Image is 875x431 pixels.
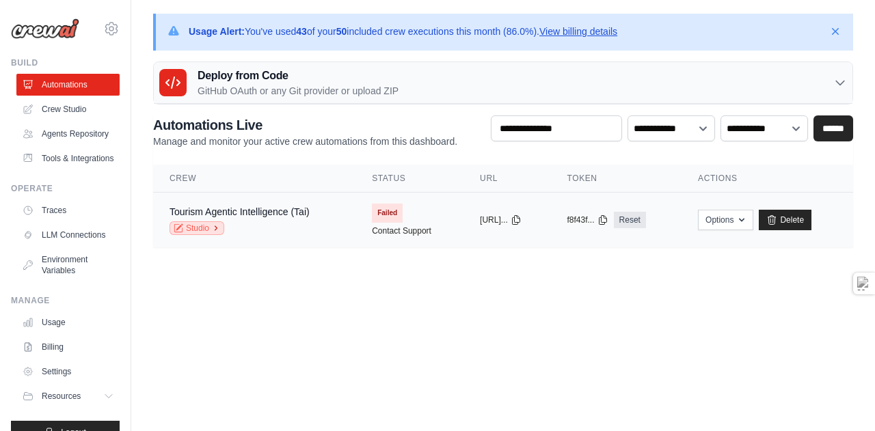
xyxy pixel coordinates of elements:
a: Billing [16,336,120,358]
a: Tools & Integrations [16,148,120,169]
h3: Deploy from Code [198,68,399,84]
strong: Usage Alert: [189,26,245,37]
a: Crew Studio [16,98,120,120]
th: Token [551,165,682,193]
p: You've used of your included crew executions this month (86.0%). [189,25,617,38]
a: Tourism Agentic Intelligence (Tai) [170,206,310,217]
th: Crew [153,165,355,193]
div: Operate [11,183,120,194]
button: f8f43f... [567,214,608,225]
a: Studio [170,221,224,235]
a: Contact Support [372,225,431,236]
p: Manage and monitor your active crew automations from this dashboard. [153,135,457,148]
h2: Automations Live [153,115,457,135]
img: Logo [11,18,79,39]
a: Environment Variables [16,249,120,281]
a: Agents Repository [16,123,120,145]
a: Reset [614,212,646,228]
a: Settings [16,361,120,383]
a: View billing details [539,26,617,37]
th: Status [355,165,463,193]
p: GitHub OAuth or any Git provider or upload ZIP [198,84,399,98]
strong: 50 [336,26,347,37]
span: Failed [372,204,403,223]
a: Usage [16,311,120,333]
div: Build [11,57,120,68]
a: Delete [759,210,811,230]
strong: 43 [296,26,307,37]
button: Options [698,210,753,230]
iframe: Chat Widget [807,365,875,431]
a: Traces [16,199,120,221]
th: Actions [682,165,853,193]
span: Resources [42,391,81,402]
button: Resources [16,385,120,407]
a: LLM Connections [16,224,120,246]
th: URL [463,165,550,193]
a: Automations [16,74,120,96]
div: Manage [11,295,120,306]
